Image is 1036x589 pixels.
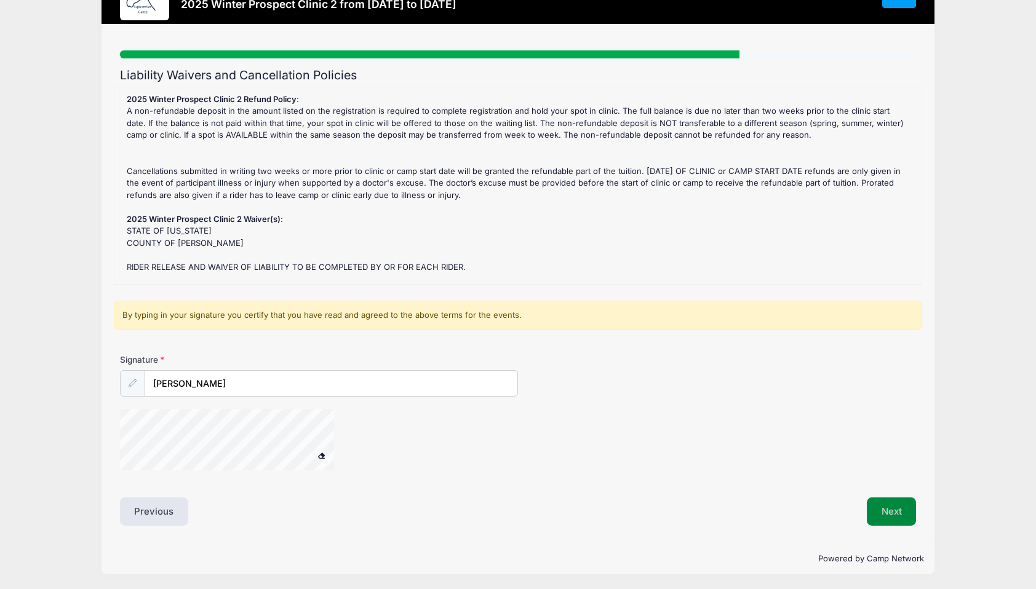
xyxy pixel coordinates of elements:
h2: Liability Waivers and Cancellation Policies [120,68,917,82]
button: Next [867,497,917,526]
input: Enter first and last name [145,370,518,397]
button: Previous [120,497,189,526]
div: By typing in your signature you certify that you have read and agreed to the above terms for the ... [114,301,922,330]
p: Powered by Camp Network [112,553,925,565]
label: Signature [120,354,319,366]
div: : A non-refundable deposit in the amount listed on the registration is required to complete regis... [121,93,915,278]
strong: 2025 Winter Prospect Clinic 2 Refund Policy [127,94,297,104]
strong: 2025 Winter Prospect Clinic 2 Waiver(s) [127,214,281,224]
